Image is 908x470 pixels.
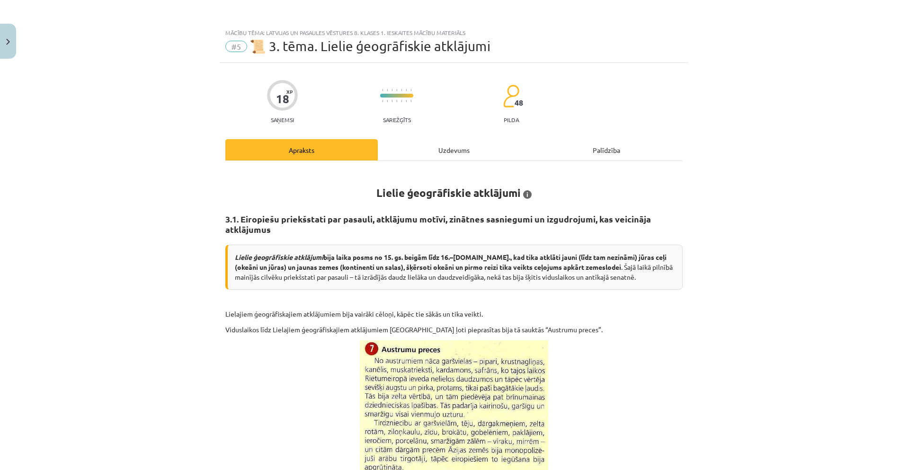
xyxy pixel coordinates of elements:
[225,245,683,290] div: . Šajā laikā pilnībā mainījās cilvēku priekšstati par pasauli – tā izrādījās daudz lielāka un dau...
[392,100,392,102] img: icon-short-line-57e1e144782c952c97e751825c79c345078a6d821885a25fce030b3d8c18986b.svg
[225,213,651,235] strong: 3.1. Eiropiešu priekšstati par pasauli, atklājumu motīvi, zinātnes sasniegumi un izgudrojumi, kas...
[406,89,407,91] img: icon-short-line-57e1e144782c952c97e751825c79c345078a6d821885a25fce030b3d8c18986b.svg
[401,89,402,91] img: icon-short-line-57e1e144782c952c97e751825c79c345078a6d821885a25fce030b3d8c18986b.svg
[503,84,519,108] img: students-c634bb4e5e11cddfef0936a35e636f08e4e9abd3cc4e673bd6f9a4125e45ecb1.svg
[406,100,407,102] img: icon-short-line-57e1e144782c952c97e751825c79c345078a6d821885a25fce030b3d8c18986b.svg
[225,325,683,335] p: Viduslaikos līdz Lielajiem ģeogrāfiskajiem atklājumiem [GEOGRAPHIC_DATA] ļoti pieprasītas bija tā...
[396,89,397,91] img: icon-short-line-57e1e144782c952c97e751825c79c345078a6d821885a25fce030b3d8c18986b.svg
[249,38,490,54] span: 📜 3. tēma. Lielie ģeogrāfiskie atklājumi
[523,190,532,199] span: i
[378,139,530,160] div: Uzdevums
[515,98,523,107] span: 48
[382,100,383,102] img: icon-short-line-57e1e144782c952c97e751825c79c345078a6d821885a25fce030b3d8c18986b.svg
[235,253,667,271] strong: bija laika posms no 15. gs. beigām līdz 16.–[DOMAIN_NAME]., kad tika atklāti jauni (līdz tam nezi...
[387,89,388,91] img: icon-short-line-57e1e144782c952c97e751825c79c345078a6d821885a25fce030b3d8c18986b.svg
[276,92,289,106] div: 18
[387,100,388,102] img: icon-short-line-57e1e144782c952c97e751825c79c345078a6d821885a25fce030b3d8c18986b.svg
[267,116,298,123] p: Saņemsi
[530,139,683,160] div: Palīdzība
[225,299,683,319] p: Lielajiem ģeogrāfiskajiem atklājumiem bija vairāki cēloņi, kāpēc tie sākās un tika veikti.
[410,100,411,102] img: icon-short-line-57e1e144782c952c97e751825c79c345078a6d821885a25fce030b3d8c18986b.svg
[382,89,383,91] img: icon-short-line-57e1e144782c952c97e751825c79c345078a6d821885a25fce030b3d8c18986b.svg
[225,41,247,52] span: #5
[401,100,402,102] img: icon-short-line-57e1e144782c952c97e751825c79c345078a6d821885a25fce030b3d8c18986b.svg
[410,89,411,91] img: icon-short-line-57e1e144782c952c97e751825c79c345078a6d821885a25fce030b3d8c18986b.svg
[225,139,378,160] div: Apraksts
[376,186,521,200] strong: Lielie ģeogrāfiskie atklājumi
[383,116,411,123] p: Sarežģīts
[286,89,293,94] span: XP
[235,253,323,261] em: Lielie ģeogrāfiskie atklājumi
[225,29,683,36] div: Mācību tēma: Latvijas un pasaules vēstures 8. klases 1. ieskaites mācību materiāls
[396,100,397,102] img: icon-short-line-57e1e144782c952c97e751825c79c345078a6d821885a25fce030b3d8c18986b.svg
[6,39,10,45] img: icon-close-lesson-0947bae3869378f0d4975bcd49f059093ad1ed9edebbc8119c70593378902aed.svg
[504,116,519,123] p: pilda
[392,89,392,91] img: icon-short-line-57e1e144782c952c97e751825c79c345078a6d821885a25fce030b3d8c18986b.svg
